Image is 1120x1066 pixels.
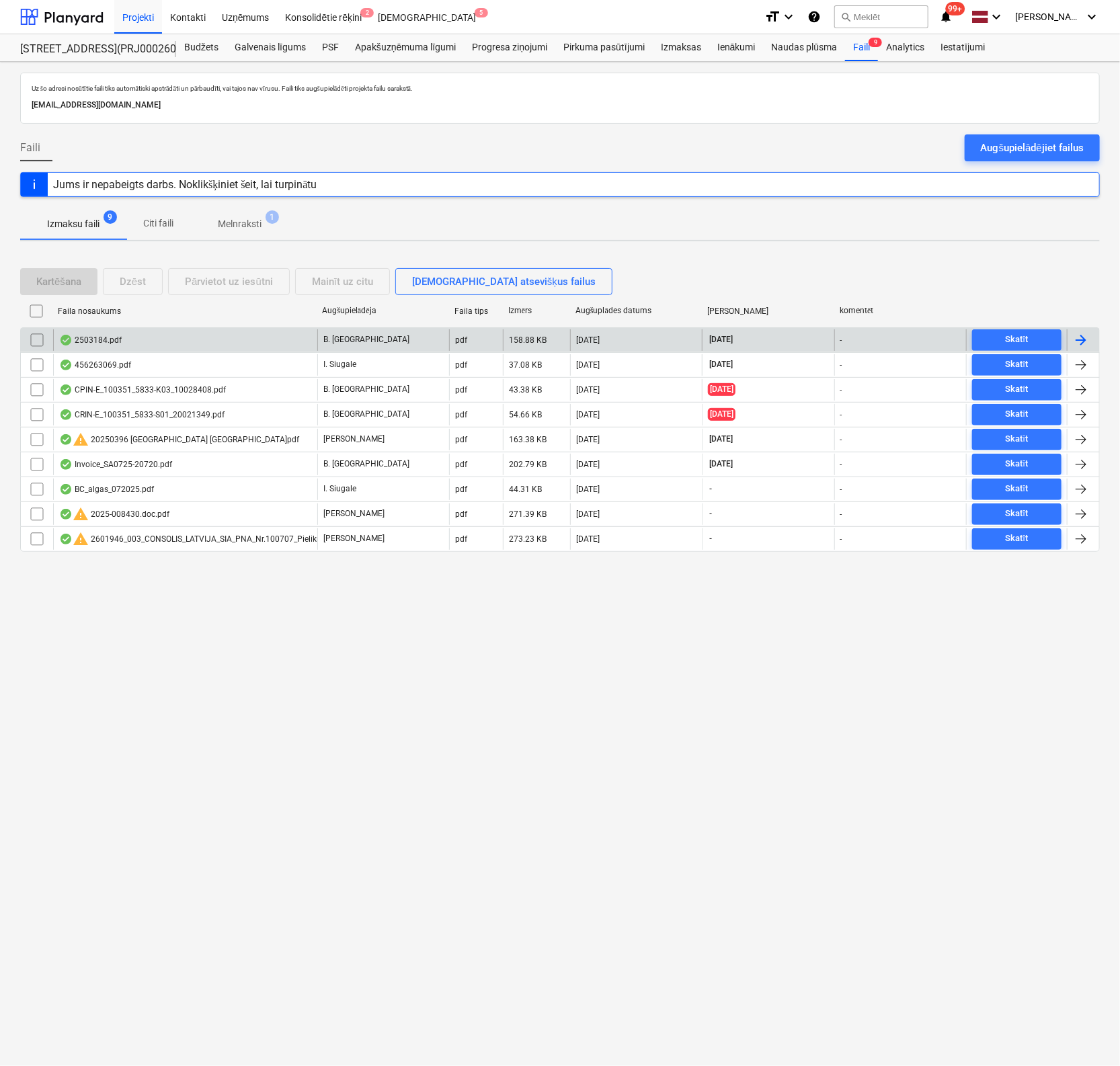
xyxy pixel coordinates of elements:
span: 1 [266,210,279,224]
div: [DATE] [576,534,600,544]
span: warning [73,432,89,448]
span: [PERSON_NAME] [1015,11,1082,22]
a: Izmaksas [653,34,709,61]
div: CPIN-E_100351_5833-K03_10028408.pdf [59,384,226,395]
button: Skatīt [972,329,1062,351]
p: I. Siugale [323,359,356,370]
div: [DATE] [576,460,600,469]
div: pdf [455,435,467,444]
div: [DATE] [576,435,600,444]
div: Augšupielādēja [322,306,444,316]
div: OCR pabeigts [59,534,73,544]
div: 273.23 KB [509,534,547,544]
iframe: Chat Widget [1053,1001,1120,1066]
span: [DATE] [708,458,734,470]
div: Analytics [878,34,932,61]
div: 202.79 KB [509,460,547,469]
a: Apakšuzņēmuma līgumi [347,34,464,61]
span: - [708,533,713,544]
div: pdf [455,485,467,494]
div: Progresa ziņojumi [464,34,555,61]
p: Izmaksu faili [47,217,99,231]
i: keyboard_arrow_down [988,9,1004,25]
div: 2025-008430.doc.pdf [59,506,169,522]
div: Augšupielādējiet failus [981,139,1084,157]
div: 158.88 KB [509,335,547,345]
div: Pirkuma pasūtījumi [555,34,653,61]
i: keyboard_arrow_down [1084,9,1100,25]
div: 20250396 [GEOGRAPHIC_DATA] [GEOGRAPHIC_DATA]pdf [59,432,299,448]
div: Faili [845,34,878,61]
div: - [840,360,842,370]
button: Skatīt [972,503,1062,525]
div: [PERSON_NAME] [708,306,830,316]
div: pdf [455,460,467,469]
span: [DATE] [708,434,734,445]
div: OCR pabeigts [59,384,73,395]
div: - [840,410,842,419]
div: OCR pabeigts [59,459,73,470]
div: komentēt [840,306,961,316]
div: Faila nosaukums [58,306,311,316]
a: Naudas plūsma [764,34,846,61]
div: - [840,509,842,519]
div: 456263069.pdf [59,360,131,370]
i: format_size [764,9,781,25]
p: Uz šo adresi nosūtītie faili tiks automātiski apstrādāti un pārbaudīti, vai tajos nav vīrusu. Fai... [32,84,1088,93]
i: keyboard_arrow_down [781,9,797,25]
div: PSF [314,34,347,61]
div: OCR pabeigts [59,434,73,445]
span: Faili [20,140,40,156]
button: Skatīt [972,479,1062,500]
div: - [840,335,842,345]
button: Skatīt [972,429,1062,450]
div: 2503184.pdf [59,335,122,345]
p: B. [GEOGRAPHIC_DATA] [323,409,409,420]
div: OCR pabeigts [59,409,73,420]
a: Galvenais līgums [227,34,314,61]
div: [DATE] [576,335,600,345]
div: Skatīt [1006,481,1029,497]
div: Skatīt [1006,432,1029,447]
div: pdf [455,360,467,370]
button: Skatīt [972,528,1062,550]
div: CRIN-E_100351_5833-S01_20021349.pdf [59,409,225,420]
span: 2 [360,8,374,17]
div: - [840,460,842,469]
p: [PERSON_NAME] [323,533,385,544]
div: Skatīt [1006,357,1029,372]
div: [DATE] [576,410,600,419]
div: 54.66 KB [509,410,542,419]
button: Skatīt [972,404,1062,425]
p: [PERSON_NAME] [323,508,385,520]
div: - [840,385,842,395]
div: [DATE] [576,509,600,519]
span: 99+ [946,2,965,15]
p: [EMAIL_ADDRESS][DOMAIN_NAME] [32,98,1088,112]
a: Faili9 [845,34,878,61]
div: [STREET_ADDRESS](PRJ0002600) 2601946 [20,42,160,56]
div: 271.39 KB [509,509,547,519]
div: - [840,485,842,494]
div: - [840,534,842,544]
a: Iestatījumi [932,34,993,61]
a: Budžets [176,34,227,61]
div: 37.08 KB [509,360,542,370]
div: pdf [455,385,467,395]
div: [DATE] [576,485,600,494]
div: pdf [455,534,467,544]
div: Skatīt [1006,382,1029,397]
span: warning [73,531,89,547]
p: B. [GEOGRAPHIC_DATA] [323,384,409,395]
span: search [840,11,851,22]
button: Skatīt [972,354,1062,376]
div: pdf [455,410,467,419]
div: 43.38 KB [509,385,542,395]
div: BC_algas_072025.pdf [59,484,154,495]
p: B. [GEOGRAPHIC_DATA] [323,458,409,470]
